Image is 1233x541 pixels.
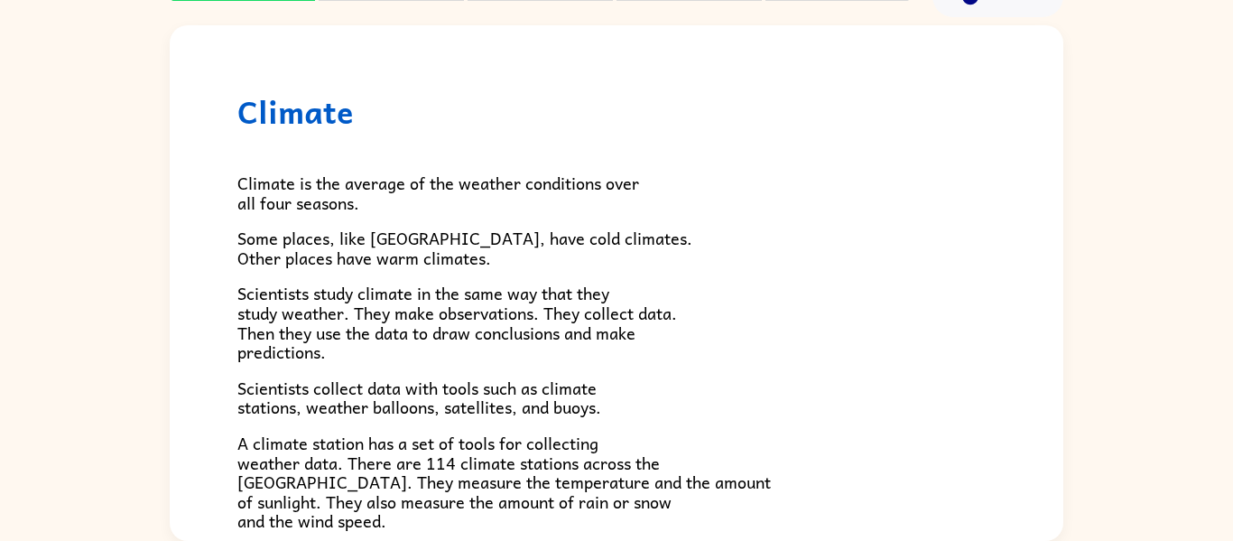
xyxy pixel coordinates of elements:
span: Some places, like [GEOGRAPHIC_DATA], have cold climates. Other places have warm climates. [237,225,692,271]
span: A climate station has a set of tools for collecting weather data. There are 114 climate stations ... [237,430,771,534]
h1: Climate [237,93,996,130]
span: Climate is the average of the weather conditions over all four seasons. [237,170,639,216]
span: Scientists study climate in the same way that they study weather. They make observations. They co... [237,280,677,365]
span: Scientists collect data with tools such as climate stations, weather balloons, satellites, and bu... [237,375,601,421]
